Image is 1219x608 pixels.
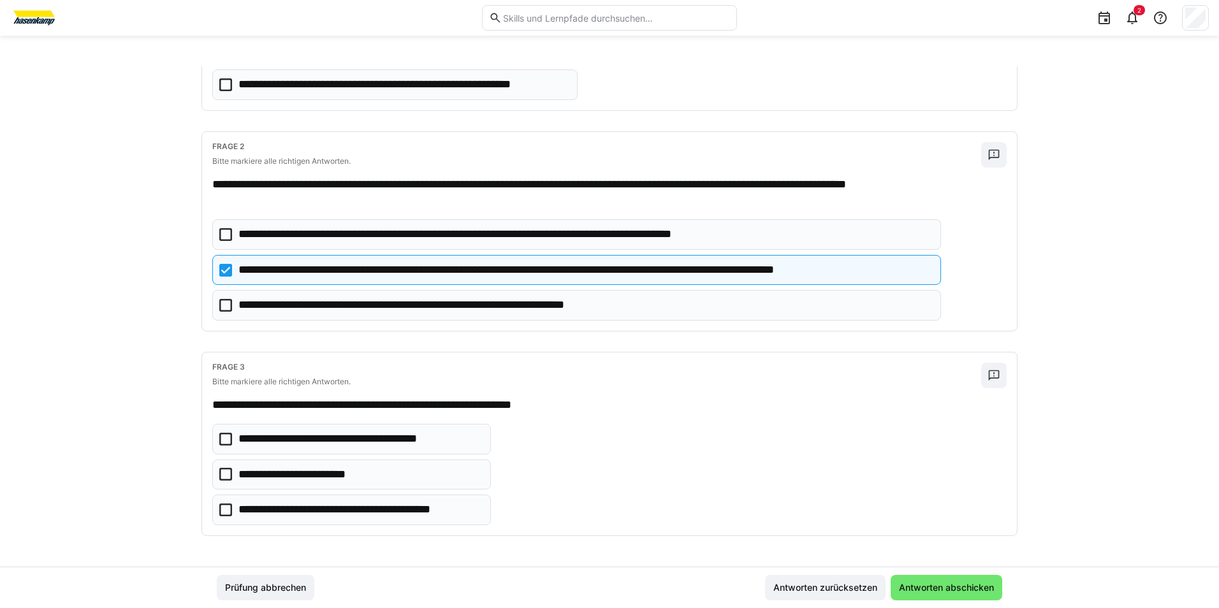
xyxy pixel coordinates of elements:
[1137,6,1141,14] span: 2
[897,581,996,594] span: Antworten abschicken
[223,581,308,594] span: Prüfung abbrechen
[502,12,730,24] input: Skills und Lernpfade durchsuchen…
[212,377,981,387] p: Bitte markiere alle richtigen Antworten.
[212,156,981,166] p: Bitte markiere alle richtigen Antworten.
[765,575,886,600] button: Antworten zurücksetzen
[771,581,879,594] span: Antworten zurücksetzen
[217,575,314,600] button: Prüfung abbrechen
[891,575,1002,600] button: Antworten abschicken
[212,363,981,372] h4: Frage 3
[212,142,981,151] h4: Frage 2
